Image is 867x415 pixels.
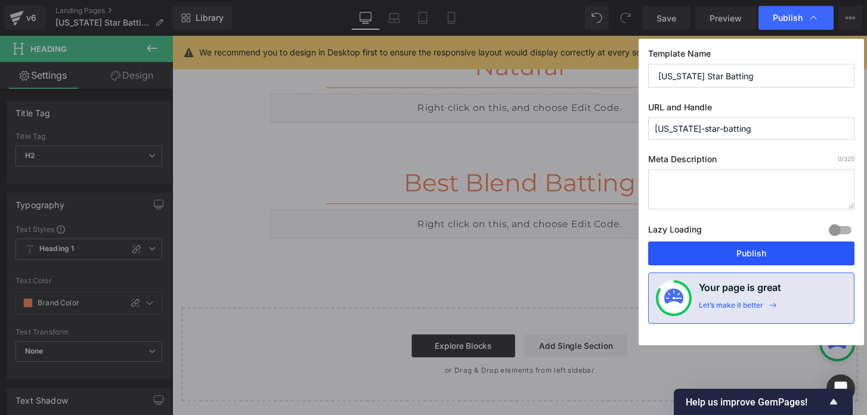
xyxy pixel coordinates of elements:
[773,13,803,23] span: Publish
[664,289,683,308] img: onboarding-status.svg
[699,280,781,301] h4: Your page is great
[648,222,702,241] label: Lazy Loading
[366,310,473,334] a: Add Single Section
[249,310,356,334] a: Explore Blocks
[838,155,854,162] span: /320
[838,155,841,162] span: 0
[686,395,841,409] button: Show survey - Help us improve GemPages!
[686,397,826,408] span: Help us improve GemPages!
[101,138,620,168] h2: Best Blend Batting
[826,374,855,403] div: Open Intercom Messenger
[648,102,854,117] label: URL and Handle
[699,301,763,316] div: Let’s make it better
[648,154,854,169] label: Meta Description
[648,241,854,265] button: Publish
[648,48,854,64] label: Template Name
[29,343,693,352] p: or Drag & Drop elements from left sidebar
